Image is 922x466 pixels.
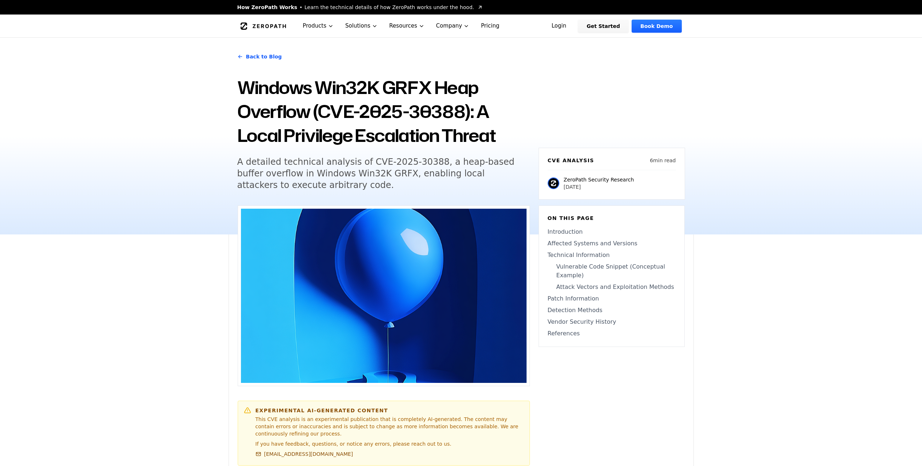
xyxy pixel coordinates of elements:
img: ZeroPath Security Research [548,177,559,189]
button: Products [297,15,339,37]
span: How ZeroPath Works [237,4,297,11]
a: Affected Systems and Versions [548,239,676,248]
a: Login [543,20,575,33]
nav: Global [229,15,694,37]
a: Detection Methods [548,306,676,315]
p: If you have feedback, questions, or notice any errors, please reach out to us. [255,440,524,447]
h6: Experimental AI-Generated Content [255,407,524,414]
h6: On this page [548,214,676,222]
a: Attack Vectors and Exploitation Methods [548,283,676,291]
a: [EMAIL_ADDRESS][DOMAIN_NAME] [255,450,353,458]
button: Solutions [339,15,383,37]
a: Vendor Security History [548,318,676,326]
a: Technical Information [548,251,676,259]
h6: CVE Analysis [548,157,594,164]
span: Learn the technical details of how ZeroPath works under the hood. [305,4,474,11]
h1: Windows Win32K GRFX Heap Overflow (CVE-2025-30388): A Local Privilege Escalation Threat [237,75,530,147]
p: This CVE analysis is an experimental publication that is completely AI-generated. The content may... [255,416,524,437]
img: Windows Win32K GRFX Heap Overflow (CVE-2025-30388): A Local Privilege Escalation Threat [241,209,527,383]
button: Company [430,15,475,37]
p: [DATE] [564,183,634,191]
p: 6 min read [650,157,676,164]
h5: A detailed technical analysis of CVE-2025-30388, a heap-based buffer overflow in Windows Win32K G... [237,156,516,191]
button: Resources [383,15,430,37]
a: Pricing [475,15,505,37]
a: Vulnerable Code Snippet (Conceptual Example) [548,262,676,280]
a: Back to Blog [237,46,282,67]
a: Book Demo [632,20,681,33]
a: Introduction [548,228,676,236]
a: References [548,329,676,338]
a: Patch Information [548,294,676,303]
a: How ZeroPath WorksLearn the technical details of how ZeroPath works under the hood. [237,4,483,11]
a: Get Started [578,20,629,33]
p: ZeroPath Security Research [564,176,634,183]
